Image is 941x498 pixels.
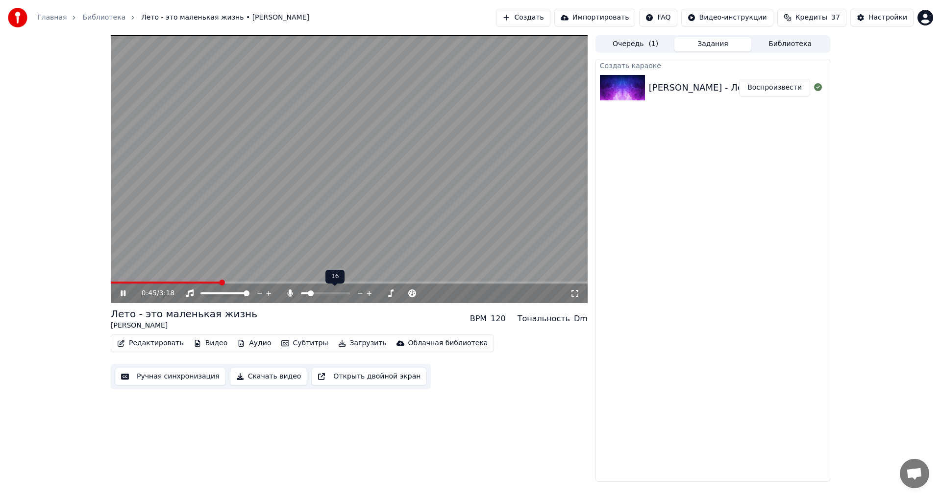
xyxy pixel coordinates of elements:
[648,39,658,49] span: ( 1 )
[751,37,829,51] button: Библиотека
[115,368,226,385] button: Ручная синхронизация
[334,336,391,350] button: Загрузить
[277,336,332,350] button: Субтитры
[233,336,275,350] button: Аудио
[674,37,752,51] button: Задания
[141,13,309,23] span: Лето - это маленькая жизнь • [PERSON_NAME]
[190,336,232,350] button: Видео
[681,9,773,26] button: Видео-инструкции
[597,37,674,51] button: Очередь
[795,13,827,23] span: Кредиты
[8,8,27,27] img: youka
[850,9,914,26] button: Настройки
[37,13,67,23] a: Главная
[325,270,345,284] div: 16
[868,13,907,23] div: Настройки
[596,59,830,71] div: Создать караоке
[111,321,257,331] div: [PERSON_NAME]
[230,368,308,385] button: Скачать видео
[900,459,929,488] a: Открытый чат
[82,13,125,23] a: Библиотека
[142,288,165,298] div: /
[777,9,846,26] button: Кредиты37
[831,13,840,23] span: 37
[491,313,506,325] div: 120
[113,336,188,350] button: Редактировать
[408,338,488,348] div: Облачная библиотека
[649,81,863,95] div: [PERSON_NAME] - Лето - это маленькая жизнь
[311,368,427,385] button: Открыть двойной экран
[470,313,487,325] div: BPM
[111,307,257,321] div: Лето - это маленькая жизнь
[496,9,550,26] button: Создать
[518,313,570,325] div: Тональность
[142,288,157,298] span: 0:45
[639,9,677,26] button: FAQ
[37,13,309,23] nav: breadcrumb
[554,9,636,26] button: Импортировать
[159,288,174,298] span: 3:18
[739,79,810,96] button: Воспроизвести
[574,313,588,325] div: Dm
